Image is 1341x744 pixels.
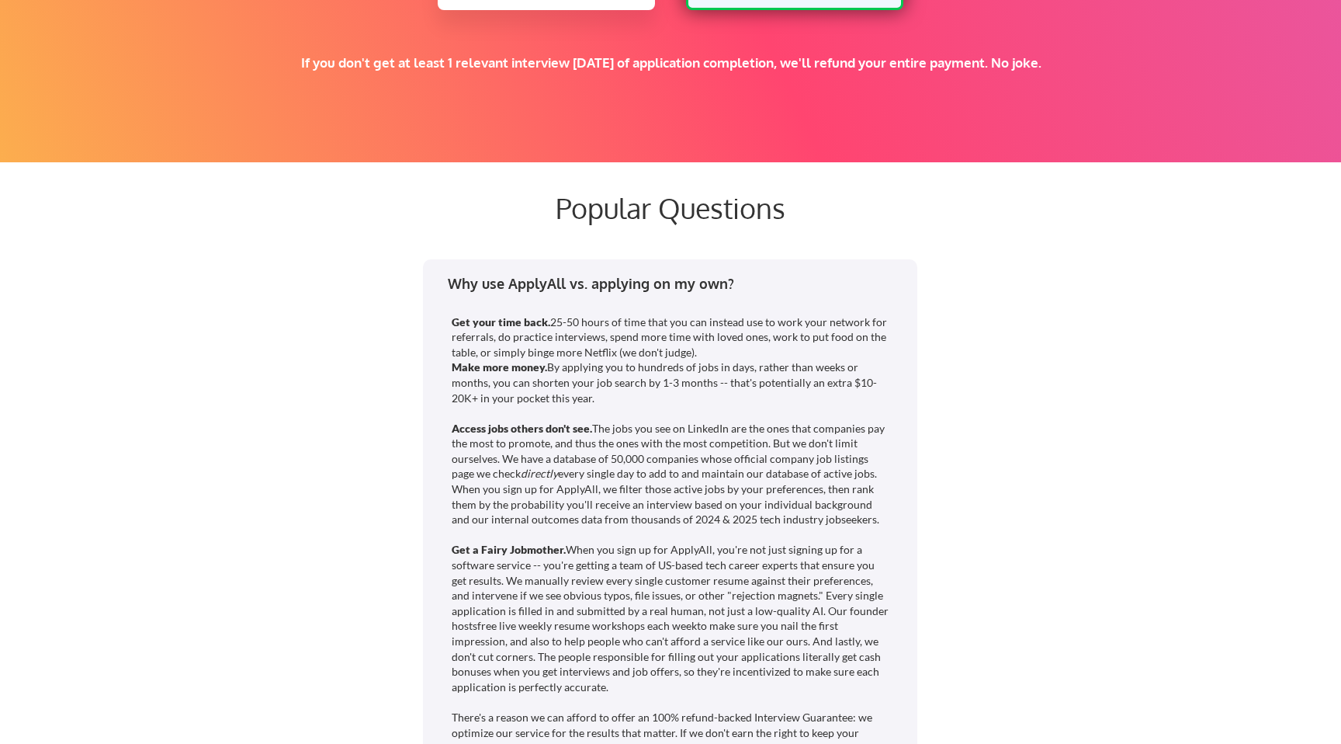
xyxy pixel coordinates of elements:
[452,543,566,556] strong: Get a Fairy Jobmother.
[448,274,903,294] div: Why use ApplyAll vs. applying on my own?
[298,191,1043,224] div: Popular Questions
[270,54,1072,71] div: If you don't get at least 1 relevant interview [DATE] of application completion, we'll refund you...
[452,315,550,329] strong: Get your time back.
[452,422,592,435] strong: Access jobs others don't see.
[521,467,558,480] em: directly
[477,619,697,632] a: free live weekly resume workshops each week
[452,360,547,374] strong: Make more money.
